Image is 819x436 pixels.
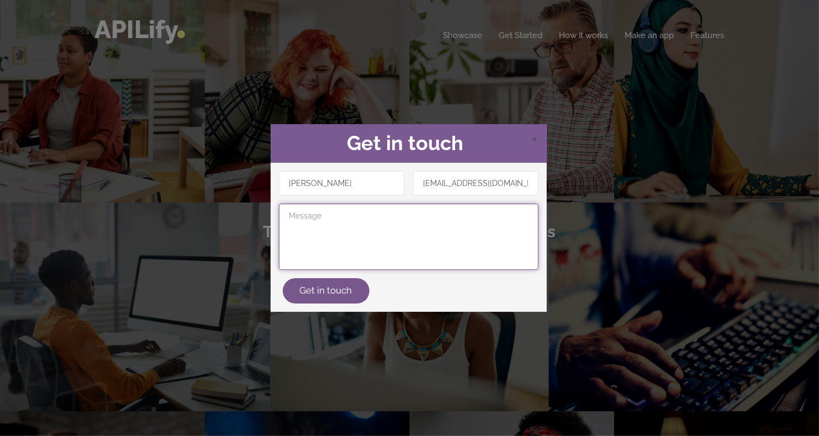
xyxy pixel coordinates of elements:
h2: Get in touch [279,132,538,155]
button: Get in touch [283,278,369,304]
input: Email [413,171,538,195]
span: Close [532,131,538,145]
input: Name [279,171,404,195]
span: × [532,130,538,146]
